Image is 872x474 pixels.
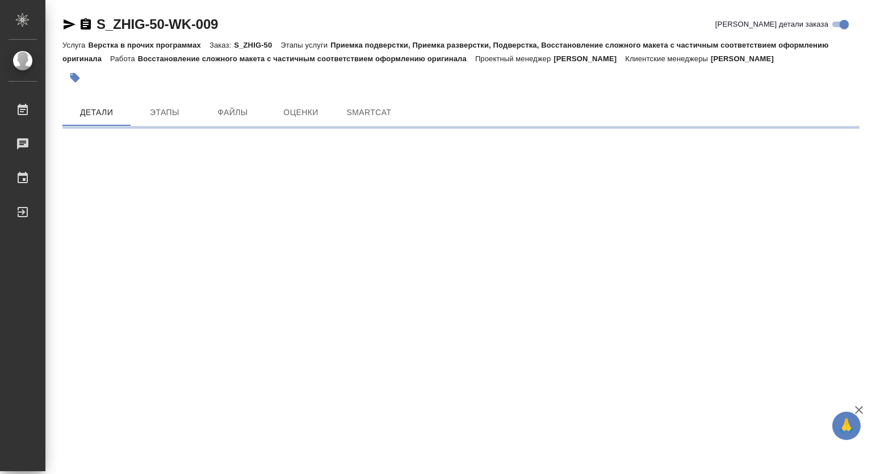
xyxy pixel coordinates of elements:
[715,19,828,30] span: [PERSON_NAME] детали заказа
[209,41,234,49] p: Заказ:
[711,54,782,63] p: [PERSON_NAME]
[88,41,209,49] p: Верстка в прочих программах
[280,41,330,49] p: Этапы услуги
[342,105,396,120] span: SmartCat
[206,105,260,120] span: Файлы
[62,41,88,49] p: Услуга
[79,18,93,31] button: Скопировать ссылку
[138,54,475,63] p: Восстановление сложного макета с частичным соответствием оформлению оригинала
[97,16,218,32] a: S_ZHIG-50-WK-009
[110,54,138,63] p: Работа
[62,41,828,63] p: Приемка подверстки, Приемка разверстки, Подверстка, Восстановление сложного макета с частичным со...
[62,65,87,90] button: Добавить тэг
[62,18,76,31] button: Скопировать ссылку для ЯМессенджера
[69,105,124,120] span: Детали
[832,412,861,440] button: 🙏
[837,414,856,438] span: 🙏
[625,54,711,63] p: Клиентские менеджеры
[475,54,554,63] p: Проектный менеджер
[274,105,328,120] span: Оценки
[234,41,280,49] p: S_ZHIG-50
[137,105,192,120] span: Этапы
[554,54,625,63] p: [PERSON_NAME]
